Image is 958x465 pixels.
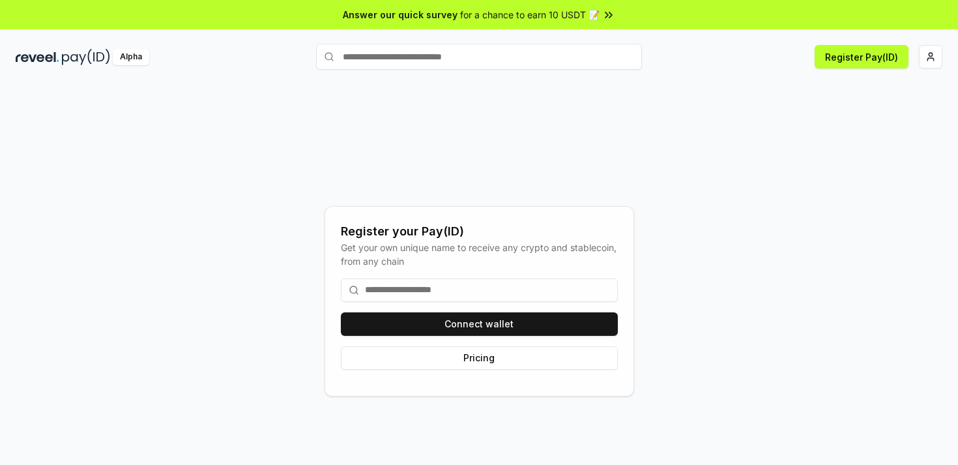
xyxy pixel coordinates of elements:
[341,346,618,370] button: Pricing
[16,49,59,65] img: reveel_dark
[341,222,618,241] div: Register your Pay(ID)
[62,49,110,65] img: pay_id
[815,45,908,68] button: Register Pay(ID)
[341,312,618,336] button: Connect wallet
[460,8,600,22] span: for a chance to earn 10 USDT 📝
[113,49,149,65] div: Alpha
[341,241,618,268] div: Get your own unique name to receive any crypto and stablecoin, from any chain
[343,8,457,22] span: Answer our quick survey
